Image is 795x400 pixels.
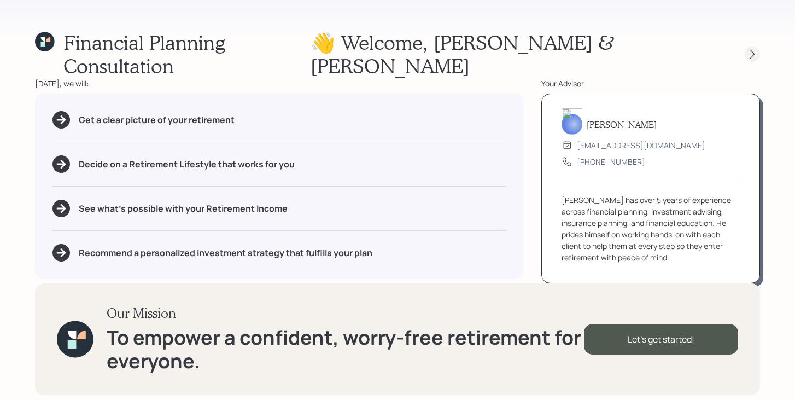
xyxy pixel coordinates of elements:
[562,108,582,135] img: michael-russo-headshot.png
[587,119,657,130] h5: [PERSON_NAME]
[584,324,738,355] div: Let's get started!
[79,204,288,214] h5: See what's possible with your Retirement Income
[79,248,372,258] h5: Recommend a personalized investment strategy that fulfills your plan
[577,156,645,167] div: [PHONE_NUMBER]
[107,305,584,321] h3: Our Mission
[79,115,235,125] h5: Get a clear picture of your retirement
[577,140,705,151] div: [EMAIL_ADDRESS][DOMAIN_NAME]
[79,159,295,170] h5: Decide on a Retirement Lifestyle that works for you
[107,326,584,373] h1: To empower a confident, worry-free retirement for everyone.
[35,78,524,89] div: [DATE], we will:
[63,31,311,78] h1: Financial Planning Consultation
[541,78,760,89] div: Your Advisor
[562,194,740,263] div: [PERSON_NAME] has over 5 years of experience across financial planning, investment advising, insu...
[311,31,725,78] h1: 👋 Welcome , [PERSON_NAME] & [PERSON_NAME]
